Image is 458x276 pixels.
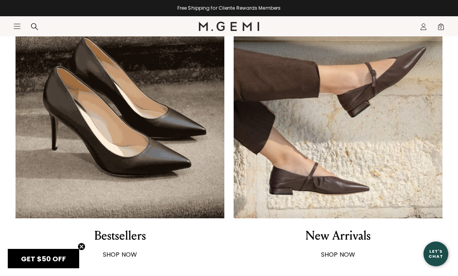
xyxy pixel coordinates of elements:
[13,22,21,30] button: Open site menu
[21,254,66,264] span: GET $50 OFF
[321,250,356,259] strong: SHOP NOW
[103,250,137,259] strong: SHOP NOW
[94,228,146,244] div: Bestsellers
[234,10,442,259] a: New Arrivals SHOP NOW
[305,228,371,244] div: New Arrivals
[78,243,85,250] button: Close teaser
[437,24,445,32] span: 0
[423,249,448,259] div: Let's Chat
[16,10,224,259] a: Bestsellers SHOP NOW
[8,249,79,268] div: GET $50 OFFClose teaser
[199,22,260,31] img: M.Gemi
